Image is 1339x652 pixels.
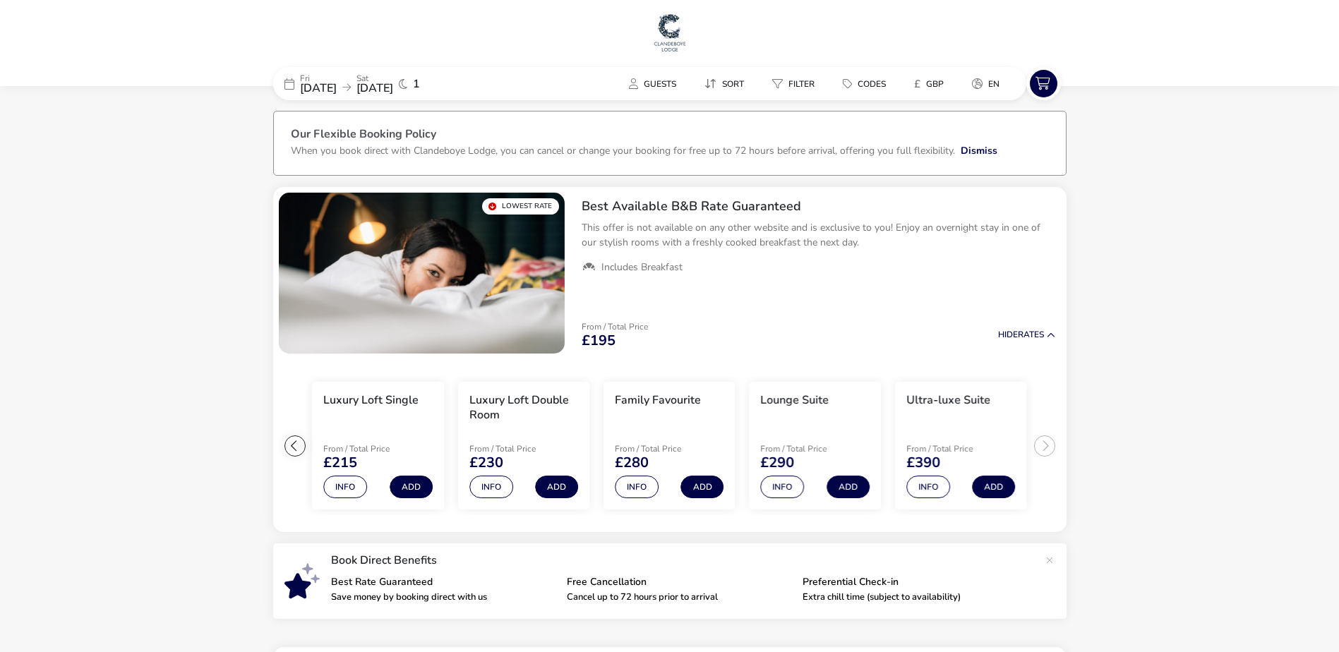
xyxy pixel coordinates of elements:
[831,73,903,94] naf-pibe-menu-bar-item: Codes
[743,376,888,516] swiper-slide: 6 / 7
[615,393,701,408] h3: Family Favourite
[323,476,367,498] button: Info
[906,445,1007,453] p: From / Total Price
[300,74,337,83] p: Fri
[761,73,826,94] button: Filter
[291,144,955,157] p: When you book direct with Clandeboye Lodge, you can cancel or change your booking for free up to ...
[761,456,795,470] span: £290
[618,73,687,94] button: Guests
[390,476,433,498] button: Add
[582,334,616,348] span: £195
[858,78,886,90] span: Codes
[582,198,1055,215] h2: Best Available B&B Rate Guaranteed
[903,73,961,94] naf-pibe-menu-bar-item: £GBP
[761,393,829,408] h3: Lounge Suite
[596,376,742,516] swiper-slide: 5 / 7
[903,73,955,94] button: £GBP
[582,322,648,331] p: From / Total Price
[693,73,755,94] button: Sort
[273,67,485,100] div: Fri[DATE]Sat[DATE]1
[618,73,693,94] naf-pibe-menu-bar-item: Guests
[567,577,791,587] p: Free Cancellation
[998,329,1018,340] span: Hide
[331,577,556,587] p: Best Rate Guaranteed
[356,80,393,96] span: [DATE]
[451,376,596,516] swiper-slide: 4 / 7
[803,593,1027,602] p: Extra chill time (subject to availability)
[615,476,659,498] button: Info
[961,73,1016,94] naf-pibe-menu-bar-item: en
[469,476,513,498] button: Info
[323,456,357,470] span: £215
[300,80,337,96] span: [DATE]
[906,476,950,498] button: Info
[469,393,578,423] h3: Luxury Loft Double Room
[535,476,578,498] button: Add
[601,261,683,274] span: Includes Breakfast
[291,128,1049,143] h3: Our Flexible Booking Policy
[331,593,556,602] p: Save money by booking direct with us
[722,78,744,90] span: Sort
[570,187,1067,286] div: Best Available B&B Rate GuaranteedThis offer is not available on any other website and is exclusi...
[761,445,861,453] p: From / Total Price
[961,73,1011,94] button: en
[827,476,870,498] button: Add
[482,198,559,215] div: Lowest Rate
[888,376,1033,516] swiper-slide: 7 / 7
[331,555,1038,566] p: Book Direct Benefits
[803,577,1027,587] p: Preferential Check-in
[567,593,791,602] p: Cancel up to 72 hours prior to arrival
[279,193,565,354] swiper-slide: 1 / 1
[761,73,831,94] naf-pibe-menu-bar-item: Filter
[972,476,1015,498] button: Add
[323,393,419,408] h3: Luxury Loft Single
[469,445,570,453] p: From / Total Price
[998,330,1055,339] button: HideRates
[961,143,997,158] button: Dismiss
[831,73,897,94] button: Codes
[413,78,420,90] span: 1
[761,476,805,498] button: Info
[906,456,940,470] span: £390
[988,78,999,90] span: en
[681,476,724,498] button: Add
[305,376,450,516] swiper-slide: 3 / 7
[323,445,424,453] p: From / Total Price
[788,78,815,90] span: Filter
[926,78,944,90] span: GBP
[914,77,920,91] i: £
[644,78,676,90] span: Guests
[615,456,649,470] span: £280
[652,11,687,54] img: Main Website
[906,393,990,408] h3: Ultra-luxe Suite
[615,445,715,453] p: From / Total Price
[582,220,1055,250] p: This offer is not available on any other website and is exclusive to you! Enjoy an overnight stay...
[469,456,503,470] span: £230
[356,74,393,83] p: Sat
[693,73,761,94] naf-pibe-menu-bar-item: Sort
